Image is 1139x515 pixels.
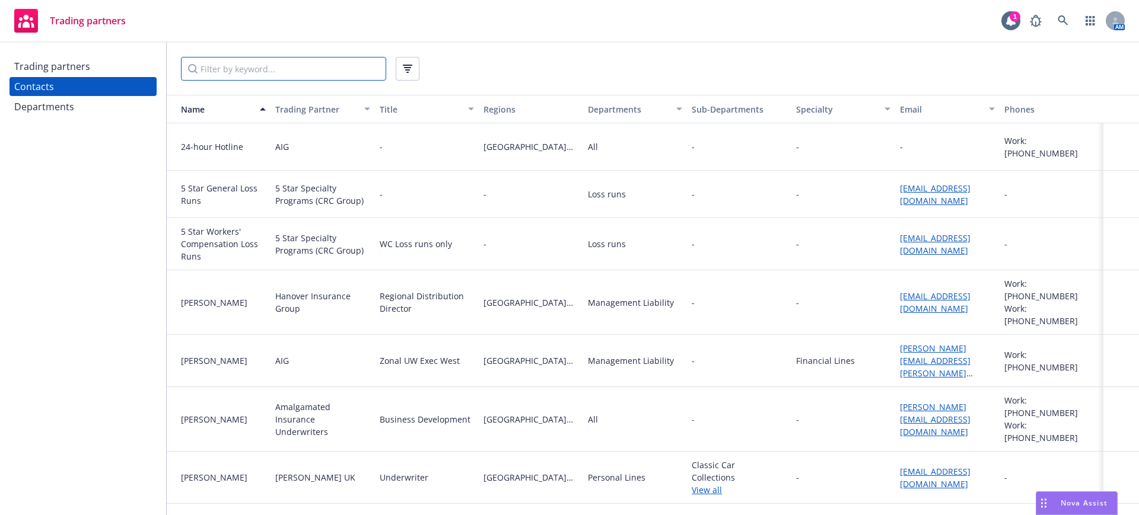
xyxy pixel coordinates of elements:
[1036,492,1051,514] div: Drag to move
[275,182,370,207] div: 5 Star Specialty Programs (CRC Group)
[181,182,266,207] div: 5 Star General Loss Runs
[380,354,460,367] div: Zonal UW Exec West
[1000,95,1103,123] button: Phones
[1078,9,1102,33] a: Switch app
[1004,188,1007,200] div: -
[1004,135,1099,159] div: Work: [PHONE_NUMBER]
[1004,238,1007,250] div: -
[380,238,452,250] div: WC Loss runs only
[483,471,578,484] span: [GEOGRAPHIC_DATA][US_STATE]
[1061,498,1108,508] span: Nova Assist
[692,140,786,153] span: -
[14,97,74,116] div: Departments
[692,484,786,496] a: View all
[380,188,383,200] div: -
[483,354,578,367] span: [GEOGRAPHIC_DATA][US_STATE]
[275,354,289,367] div: AIG
[1004,302,1099,327] div: Work: [PHONE_NUMBER]
[181,354,266,367] div: [PERSON_NAME]
[275,140,289,153] div: AIG
[483,103,578,116] div: Regions
[1004,348,1099,373] div: Work: [PHONE_NUMBER]
[900,466,971,490] a: [EMAIL_ADDRESS][DOMAIN_NAME]
[692,413,786,426] span: -
[796,354,855,367] div: Financial Lines
[1004,419,1099,444] div: Work: [PHONE_NUMBER]
[380,103,461,116] div: Title
[9,77,157,96] a: Contacts
[1004,103,1099,116] div: Phones
[692,296,695,309] span: -
[796,140,799,153] div: -
[791,95,895,123] button: Specialty
[588,471,645,484] div: Personal Lines
[380,471,428,484] div: Underwriter
[1051,9,1075,33] a: Search
[9,57,157,76] a: Trading partners
[380,413,470,426] div: Business Development
[181,225,266,263] div: 5 Star Workers' Compensation Loss Runs
[1010,11,1020,22] div: 1
[181,140,266,153] div: 24-hour Hotline
[588,140,598,153] div: All
[167,95,271,123] button: Name
[796,413,799,426] div: -
[900,290,971,314] a: [EMAIL_ADDRESS][DOMAIN_NAME]
[687,95,791,123] button: Sub-Departments
[275,471,355,484] div: [PERSON_NAME] UK
[275,103,357,116] div: Trading Partner
[900,401,971,437] a: [PERSON_NAME][EMAIL_ADDRESS][DOMAIN_NAME]
[588,413,598,426] div: All
[692,238,695,250] span: -
[375,95,479,123] button: Title
[14,57,90,76] div: Trading partners
[181,296,266,309] div: [PERSON_NAME]
[692,459,786,471] span: Classic Car
[275,290,370,315] div: Hanover Insurance Group
[583,95,687,123] button: Departments
[900,232,971,256] a: [EMAIL_ADDRESS][DOMAIN_NAME]
[692,188,695,200] span: -
[181,413,266,426] div: [PERSON_NAME]
[588,188,626,200] div: Loss runs
[483,238,578,250] span: -
[275,232,370,257] div: 5 Star Specialty Programs (CRC Group)
[588,354,674,367] div: Management Liability
[900,343,971,391] a: [PERSON_NAME][EMAIL_ADDRESS][PERSON_NAME][DOMAIN_NAME]
[796,238,799,250] div: -
[181,57,386,81] input: Filter by keyword...
[900,183,971,206] a: [EMAIL_ADDRESS][DOMAIN_NAME]
[271,95,374,123] button: Trading Partner
[895,95,999,123] button: Email
[1004,277,1099,302] div: Work: [PHONE_NUMBER]
[9,4,131,37] a: Trading partners
[796,103,877,116] div: Specialty
[483,296,578,309] span: [GEOGRAPHIC_DATA][US_STATE]
[588,296,674,309] div: Management Liability
[171,103,253,116] div: Name
[692,354,695,367] span: -
[1024,9,1048,33] a: Report a Bug
[900,103,981,116] div: Email
[1004,471,1007,484] div: -
[796,471,799,484] div: -
[9,97,157,116] a: Departments
[181,471,266,484] div: [PERSON_NAME]
[483,413,578,426] span: [GEOGRAPHIC_DATA][US_STATE]
[796,296,799,309] div: -
[588,238,626,250] div: Loss runs
[796,188,799,200] div: -
[50,16,126,25] span: Trading partners
[275,401,370,438] div: Amalgamated Insurance Underwriters
[900,140,903,153] div: -
[14,77,54,96] div: Contacts
[380,290,474,315] div: Regional Distribution Director
[483,188,578,200] span: -
[692,471,786,484] span: Collections
[692,103,786,116] div: Sub-Departments
[1004,394,1099,419] div: Work: [PHONE_NUMBER]
[1036,491,1118,515] button: Nova Assist
[479,95,583,123] button: Regions
[380,140,383,153] div: -
[588,103,669,116] div: Departments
